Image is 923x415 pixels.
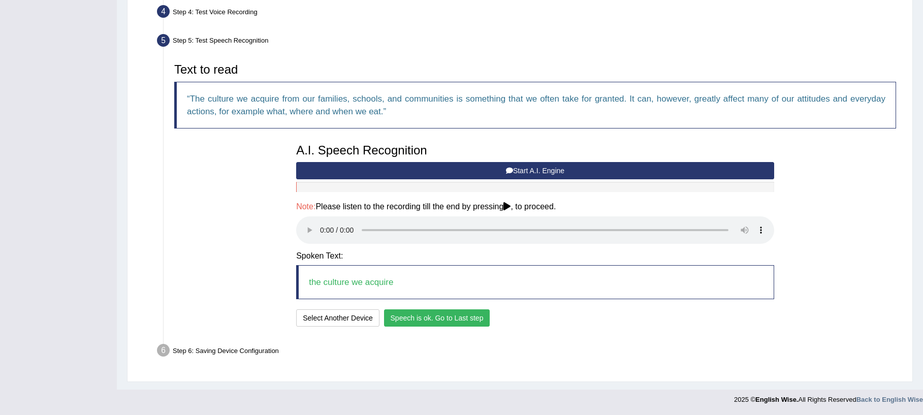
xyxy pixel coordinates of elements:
button: Speech is ok. Go to Last step [384,309,490,327]
strong: English Wise. [755,396,798,403]
h4: Spoken Text: [296,251,774,261]
div: Step 4: Test Voice Recording [152,2,908,24]
a: Back to English Wise [856,396,923,403]
div: Step 5: Test Speech Recognition [152,31,908,53]
h3: Text to read [174,63,896,76]
h3: A.I. Speech Recognition [296,144,774,157]
blockquote: the culture we acquire [296,265,774,299]
div: 2025 © All Rights Reserved [734,390,923,404]
q: The culture we acquire from our families, schools, and communities is something that we often tak... [187,94,885,116]
button: Start A.I. Engine [296,162,774,179]
div: Step 6: Saving Device Configuration [152,341,908,363]
span: Note: [296,202,315,211]
h4: Please listen to the recording till the end by pressing , to proceed. [296,202,774,211]
button: Select Another Device [296,309,379,327]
